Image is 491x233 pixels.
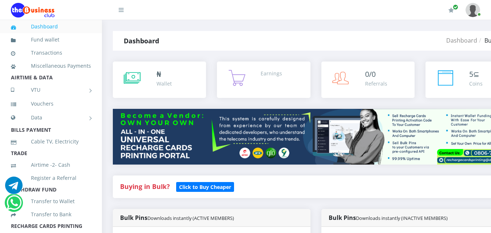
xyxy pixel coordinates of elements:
[11,18,91,35] a: Dashboard
[261,70,282,77] div: Earnings
[11,31,91,48] a: Fund wallet
[124,36,159,45] strong: Dashboard
[356,215,448,221] small: Downloads instantly (INACTIVE MEMBERS)
[448,7,454,13] i: Renew/Upgrade Subscription
[11,170,91,186] a: Register a Referral
[157,69,172,80] div: ₦
[469,80,483,87] div: Coins
[365,69,376,79] span: 0/0
[11,206,91,223] a: Transfer to Bank
[11,3,55,17] img: Logo
[120,182,170,191] strong: Buying in Bulk?
[469,69,483,80] div: ⊆
[11,157,91,173] a: Airtime -2- Cash
[7,200,21,212] a: Chat for support
[453,4,458,10] span: Renew/Upgrade Subscription
[365,80,387,87] div: Referrals
[11,58,91,74] a: Miscellaneous Payments
[179,183,231,190] b: Click to Buy Cheaper
[11,95,91,112] a: Vouchers
[329,214,448,222] strong: Bulk Pins
[157,80,172,87] div: Wallet
[469,69,473,79] span: 5
[147,215,234,221] small: Downloads instantly (ACTIVE MEMBERS)
[11,193,91,210] a: Transfer to Wallet
[11,81,91,99] a: VTU
[466,3,480,17] img: User
[5,182,23,194] a: Chat for support
[321,62,415,98] a: 0/0 Referrals
[113,62,206,98] a: ₦ Wallet
[11,44,91,61] a: Transactions
[120,214,234,222] strong: Bulk Pins
[176,182,234,191] a: Click to Buy Cheaper
[446,36,477,44] a: Dashboard
[11,133,91,150] a: Cable TV, Electricity
[217,62,310,98] a: Earnings
[11,108,91,127] a: Data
